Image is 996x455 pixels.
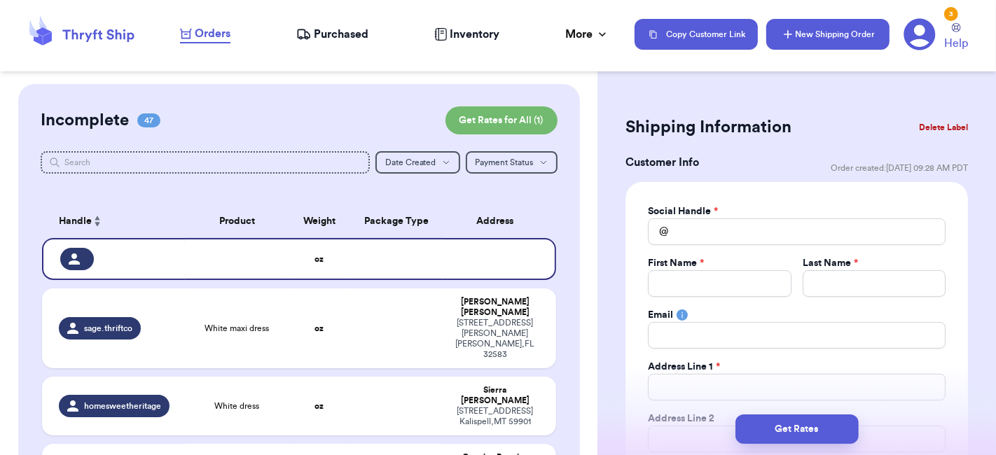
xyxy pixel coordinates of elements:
[443,204,556,238] th: Address
[451,385,539,406] div: Sierra [PERSON_NAME]
[904,18,936,50] a: 3
[434,26,499,43] a: Inventory
[445,106,558,134] button: Get Rates for All (1)
[314,26,368,43] span: Purchased
[350,204,443,238] th: Package Type
[466,151,558,174] button: Payment Status
[296,26,368,43] a: Purchased
[648,204,718,218] label: Social Handle
[648,256,704,270] label: First Name
[944,7,958,21] div: 3
[59,214,92,229] span: Handle
[625,116,791,139] h2: Shipping Information
[450,26,499,43] span: Inventory
[215,400,260,412] span: White dress
[84,323,132,334] span: sage.thriftco
[944,35,968,52] span: Help
[41,151,370,174] input: Search
[205,323,270,334] span: White maxi dress
[314,402,324,410] strong: oz
[648,360,720,374] label: Address Line 1
[385,158,436,167] span: Date Created
[92,213,103,230] button: Sort ascending
[195,25,230,42] span: Orders
[137,113,160,127] span: 47
[451,297,539,318] div: [PERSON_NAME] [PERSON_NAME]
[831,162,968,174] span: Order created: [DATE] 09:28 AM PDT
[314,255,324,263] strong: oz
[41,109,129,132] h2: Incomplete
[766,19,890,50] button: New Shipping Order
[913,112,974,143] button: Delete Label
[289,204,350,238] th: Weight
[451,406,539,427] div: [STREET_ADDRESS] Kalispell , MT 59901
[944,23,968,52] a: Help
[186,204,289,238] th: Product
[180,25,230,43] a: Orders
[375,151,460,174] button: Date Created
[565,26,609,43] div: More
[648,218,668,245] div: @
[735,414,859,444] button: Get Rates
[314,324,324,332] strong: oz
[625,154,699,171] h3: Customer Info
[635,19,758,50] button: Copy Customer Link
[451,318,539,360] div: [STREET_ADDRESS][PERSON_NAME] [PERSON_NAME] , FL 32583
[476,158,534,167] span: Payment Status
[803,256,858,270] label: Last Name
[84,400,161,412] span: homesweetheritage
[648,308,673,322] label: Email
